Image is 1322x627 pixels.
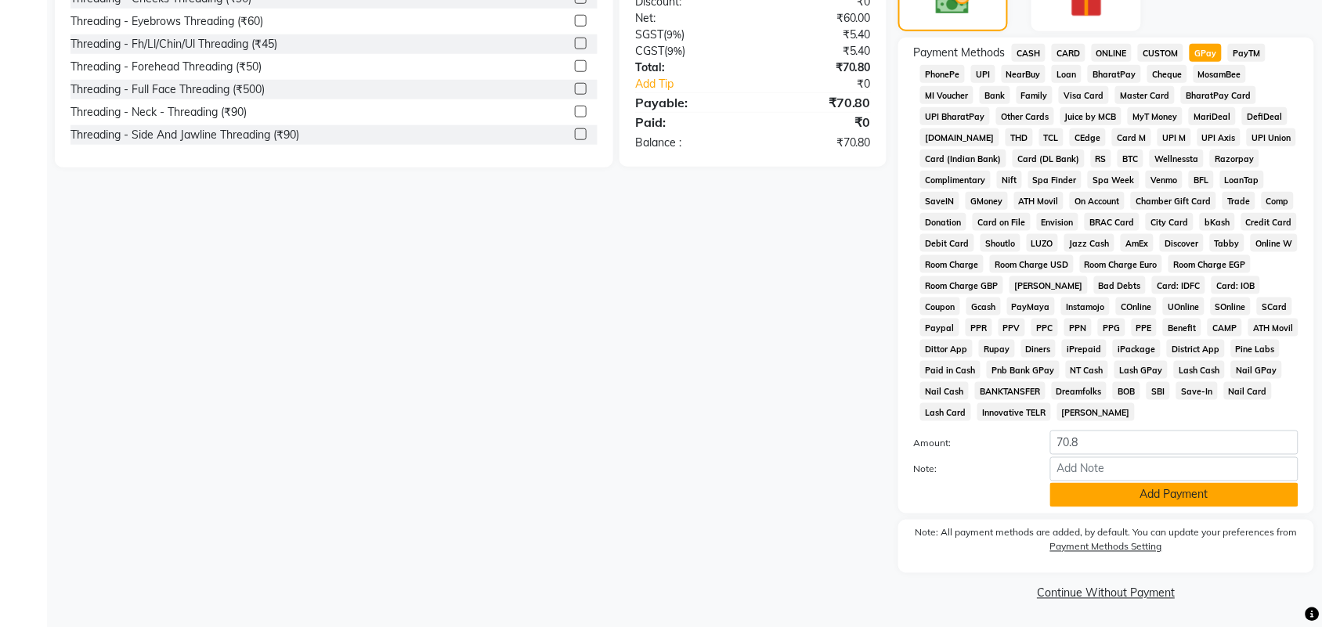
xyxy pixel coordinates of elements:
span: Lash Card [920,403,971,421]
div: ₹70.80 [753,59,883,76]
span: Payment Methods [914,45,1006,61]
span: UPI BharatPay [920,107,990,125]
span: PPV [999,319,1026,337]
span: Other Cards [996,107,1054,125]
span: LoanTap [1220,171,1265,189]
span: Nail Card [1224,382,1273,400]
span: Envision [1037,213,1079,231]
span: CAMP [1208,319,1242,337]
span: Donation [920,213,966,231]
span: UPI [971,65,995,83]
span: 9% [666,28,681,41]
div: Threading - Side And Jawline Threading (₹90) [70,127,299,143]
span: Room Charge EGP [1168,255,1251,273]
input: Amount [1050,431,1299,455]
button: Add Payment [1050,483,1299,507]
span: UPI Union [1247,128,1296,146]
span: THD [1006,128,1033,146]
span: MI Voucher [920,86,973,104]
span: Cheque [1147,65,1187,83]
a: Continue Without Payment [901,586,1311,602]
span: PPN [1064,319,1092,337]
span: Paid in Cash [920,361,981,379]
span: Family [1017,86,1053,104]
div: Total: [623,59,753,76]
span: BFL [1189,171,1214,189]
span: Shoutlo [981,234,1020,252]
span: Rupay [979,340,1015,358]
span: SOnline [1211,297,1252,315]
span: SBI [1147,382,1170,400]
span: MosamBee [1194,65,1247,83]
div: Payable: [623,93,753,112]
div: ( ) [623,43,753,59]
span: Visa Card [1059,86,1109,104]
div: Threading - Neck - Threading (₹90) [70,104,247,121]
label: Payment Methods Setting [1050,540,1162,554]
span: BOB [1113,382,1140,400]
label: Note: All payment methods are added, by default. You can update your preferences from [914,526,1299,560]
span: Diners [1021,340,1057,358]
span: Save-In [1176,382,1218,400]
span: Bad Debts [1094,276,1147,294]
span: Benefit [1163,319,1201,337]
span: CUSTOM [1138,44,1183,62]
span: Credit Card [1241,213,1298,231]
span: Dittor App [920,340,973,358]
span: ATH Movil [1014,192,1064,210]
span: [PERSON_NAME] [1057,403,1136,421]
span: PPR [966,319,992,337]
div: Net: [623,10,753,27]
span: AmEx [1121,234,1154,252]
label: Amount: [902,437,1038,451]
span: Nail GPay [1231,361,1282,379]
div: Threading - Forehead Threading (₹50) [70,59,262,75]
span: Venmo [1146,171,1183,189]
span: Gcash [966,297,1001,315]
span: CASH [1012,44,1046,62]
span: Jazz Cash [1064,234,1114,252]
span: Card: IOB [1212,276,1260,294]
div: ₹0 [775,76,883,92]
span: Loan [1052,65,1082,83]
span: Spa Week [1088,171,1140,189]
span: iPrepaid [1062,340,1107,358]
span: Pnb Bank GPay [987,361,1060,379]
span: Card (DL Bank) [1013,150,1085,168]
span: CEdge [1070,128,1106,146]
span: Card (Indian Bank) [920,150,1006,168]
span: PayMaya [1007,297,1056,315]
span: UPI M [1158,128,1191,146]
span: PPG [1098,319,1125,337]
span: MyT Money [1128,107,1183,125]
span: CGST [635,44,664,58]
div: ₹70.80 [753,135,883,151]
div: Threading - Full Face Threading (₹500) [70,81,265,98]
span: LUZO [1027,234,1059,252]
span: Debit Card [920,234,974,252]
span: bKash [1200,213,1235,231]
span: BTC [1118,150,1143,168]
span: Complimentary [920,171,991,189]
span: On Account [1070,192,1125,210]
span: Spa Finder [1028,171,1082,189]
div: Balance : [623,135,753,151]
span: Lash Cash [1174,361,1225,379]
span: 9% [667,45,682,57]
span: Room Charge GBP [920,276,1003,294]
span: Innovative TELR [977,403,1051,421]
span: Juice by MCB [1060,107,1122,125]
span: Bank [980,86,1010,104]
span: Instamojo [1061,297,1110,315]
span: PPE [1132,319,1158,337]
a: Add Tip [623,76,775,92]
span: Discover [1160,234,1204,252]
span: PPC [1031,319,1058,337]
div: Paid: [623,113,753,132]
span: PhonePe [920,65,965,83]
span: Wellnessta [1150,150,1204,168]
span: Nail Cash [920,382,969,400]
span: Razorpay [1210,150,1259,168]
div: ( ) [623,27,753,43]
div: Threading - Eyebrows Threading (₹60) [70,13,263,30]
